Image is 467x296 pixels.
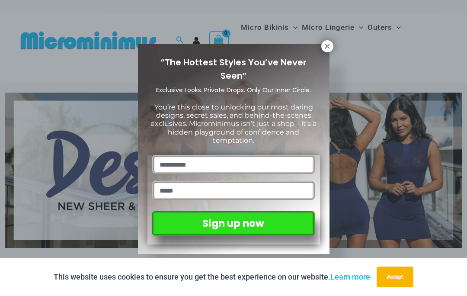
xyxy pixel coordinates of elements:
[54,270,370,283] p: This website uses cookies to ensure you get the best experience on our website.
[377,267,413,287] button: Accept
[330,272,370,281] a: Learn more
[160,56,307,82] span: “The Hottest Styles You’ve Never Seen”
[156,86,311,94] span: Exclusive Looks. Private Drops. Only Our Inner Circle.
[321,40,333,52] button: Close
[152,211,314,236] button: Sign up now
[150,103,317,145] span: You’re this close to unlocking our most daring designs, secret sales, and behind-the-scenes exclu...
